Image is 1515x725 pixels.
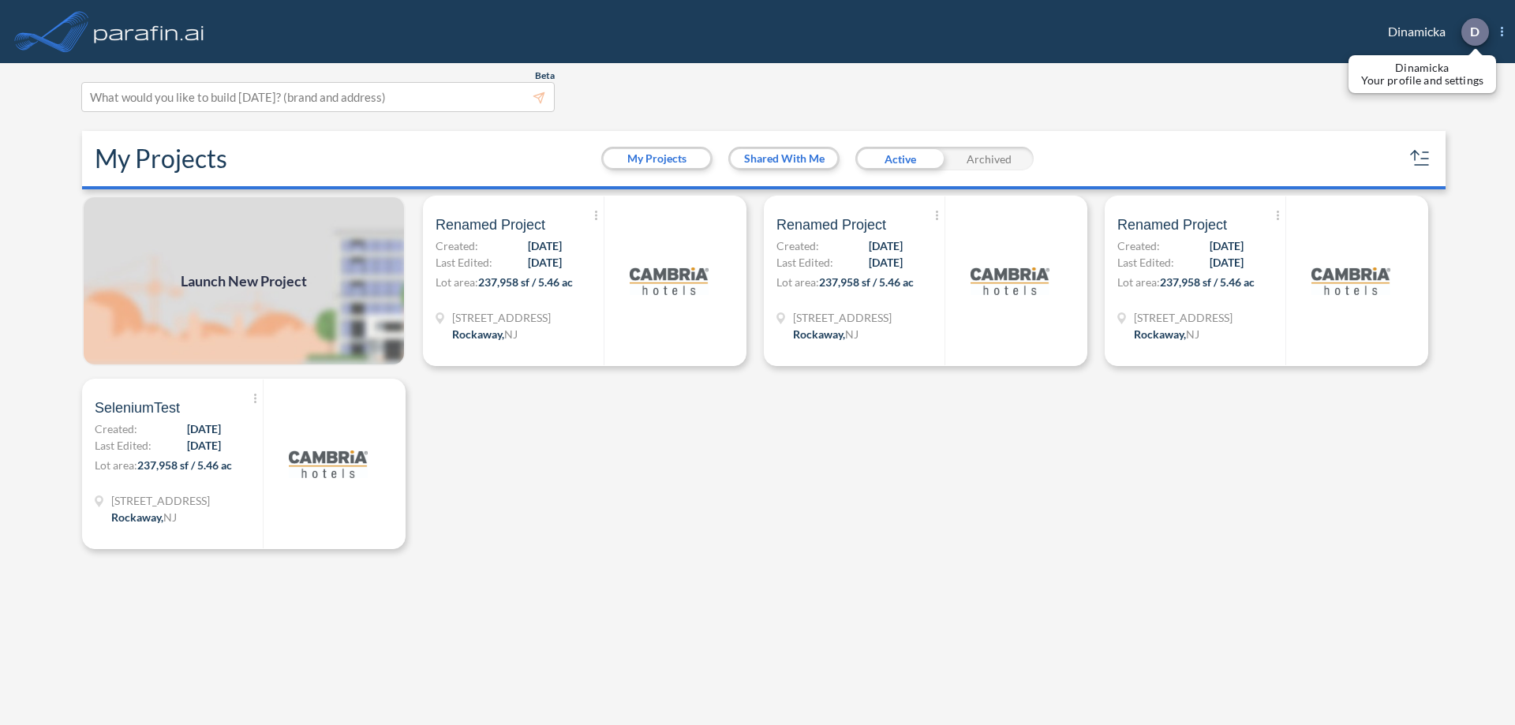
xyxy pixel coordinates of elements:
[452,326,518,342] div: Rockaway, NJ
[855,147,945,170] div: Active
[1210,237,1244,254] span: [DATE]
[776,275,819,289] span: Lot area:
[137,458,232,472] span: 237,958 sf / 5.46 ac
[1134,309,1233,326] span: 321 Mt Hope Ave
[436,215,545,234] span: Renamed Project
[82,196,406,366] img: add
[528,254,562,271] span: [DATE]
[1134,327,1186,341] span: Rockaway ,
[1160,275,1255,289] span: 237,958 sf / 5.46 ac
[111,492,210,509] span: 321 Mt Hope Ave
[1186,327,1199,341] span: NJ
[793,327,845,341] span: Rockaway ,
[845,327,858,341] span: NJ
[604,149,710,168] button: My Projects
[1117,254,1174,271] span: Last Edited:
[91,16,208,47] img: logo
[535,69,555,82] span: Beta
[187,420,221,437] span: [DATE]
[630,241,709,320] img: logo
[1364,18,1503,46] div: Dinamicka
[819,275,914,289] span: 237,958 sf / 5.46 ac
[1361,62,1483,74] p: Dinamicka
[436,254,492,271] span: Last Edited:
[95,144,227,174] h2: My Projects
[1117,215,1227,234] span: Renamed Project
[1311,241,1390,320] img: logo
[452,327,504,341] span: Rockaway ,
[776,237,819,254] span: Created:
[163,510,177,524] span: NJ
[869,237,903,254] span: [DATE]
[504,327,518,341] span: NJ
[793,326,858,342] div: Rockaway, NJ
[1210,254,1244,271] span: [DATE]
[776,254,833,271] span: Last Edited:
[181,271,307,292] span: Launch New Project
[971,241,1049,320] img: logo
[793,309,892,326] span: 321 Mt Hope Ave
[1361,74,1483,87] p: Your profile and settings
[95,420,137,437] span: Created:
[289,424,368,503] img: logo
[945,147,1034,170] div: Archived
[95,458,137,472] span: Lot area:
[731,149,837,168] button: Shared With Me
[776,215,886,234] span: Renamed Project
[478,275,573,289] span: 237,958 sf / 5.46 ac
[1134,326,1199,342] div: Rockaway, NJ
[528,237,562,254] span: [DATE]
[436,275,478,289] span: Lot area:
[452,309,551,326] span: 321 Mt Hope Ave
[82,196,406,366] a: Launch New Project
[1408,146,1433,171] button: sort
[111,510,163,524] span: Rockaway ,
[1117,237,1160,254] span: Created:
[187,437,221,454] span: [DATE]
[869,254,903,271] span: [DATE]
[1117,275,1160,289] span: Lot area:
[436,237,478,254] span: Created:
[111,509,177,525] div: Rockaway, NJ
[1470,24,1479,39] p: D
[95,437,151,454] span: Last Edited:
[95,398,180,417] span: SeleniumTest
